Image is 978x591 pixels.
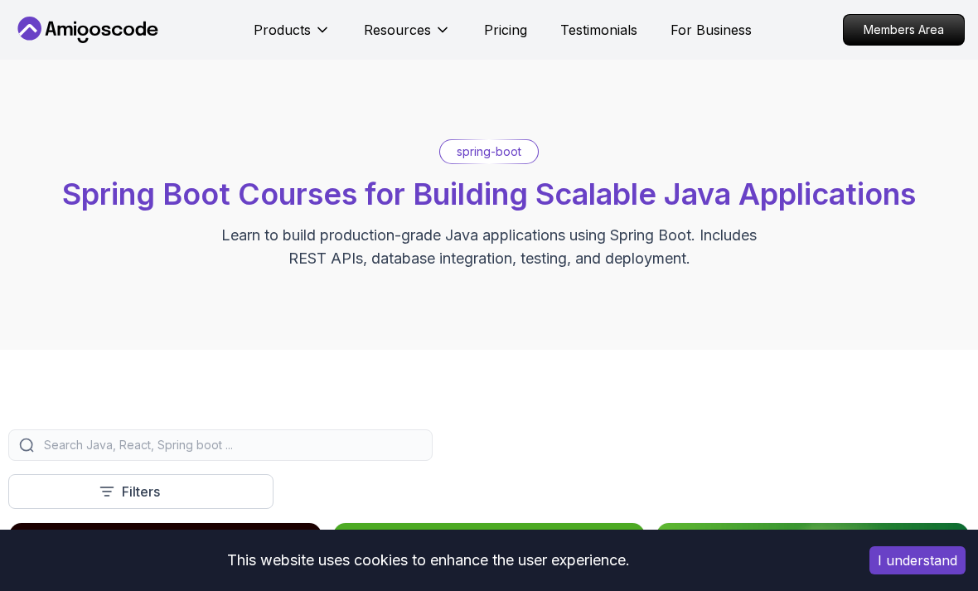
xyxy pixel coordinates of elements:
a: Testimonials [560,20,637,40]
a: Pricing [484,20,527,40]
p: Filters [122,482,160,501]
button: Filters [8,474,274,509]
p: Resources [364,20,431,40]
span: Spring Boot Courses for Building Scalable Java Applications [62,176,916,212]
button: Products [254,20,331,53]
a: Members Area [843,14,965,46]
p: Learn to build production-grade Java applications using Spring Boot. Includes REST APIs, database... [211,224,767,270]
button: Accept cookies [869,546,966,574]
p: Members Area [844,15,964,45]
input: Search Java, React, Spring boot ... [41,437,422,453]
button: Resources [364,20,451,53]
p: spring-boot [457,143,521,160]
a: For Business [671,20,752,40]
p: Products [254,20,311,40]
div: This website uses cookies to enhance the user experience. [12,542,845,579]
